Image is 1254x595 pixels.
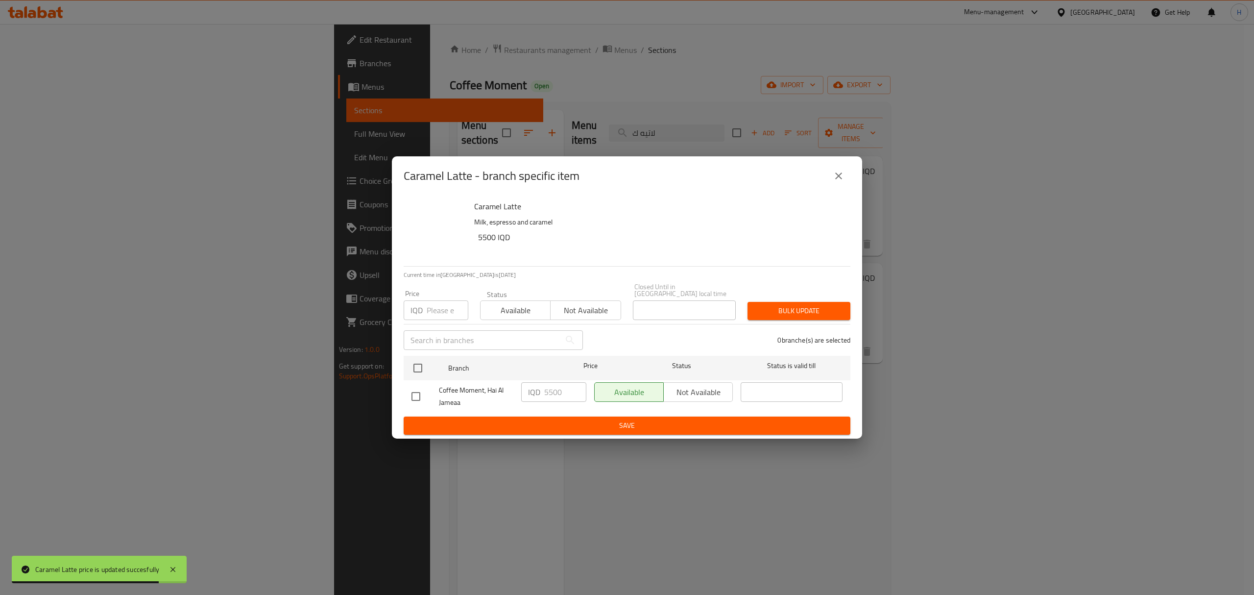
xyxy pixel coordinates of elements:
[631,360,733,372] span: Status
[35,564,159,575] div: Caramel Latte price is updated succesfully
[550,300,621,320] button: Not available
[474,216,843,228] p: Milk، espresso and caramel
[480,300,551,320] button: Available
[448,362,550,374] span: Branch
[478,230,843,244] h6: 5500 IQD
[427,300,468,320] input: Please enter price
[558,360,623,372] span: Price
[404,271,850,279] p: Current time in [GEOGRAPHIC_DATA] is [DATE]
[474,199,843,213] h6: Caramel Latte
[777,335,850,345] p: 0 branche(s) are selected
[404,330,560,350] input: Search in branches
[484,303,547,318] span: Available
[755,305,843,317] span: Bulk update
[410,304,423,316] p: IQD
[528,386,540,398] p: IQD
[827,164,850,188] button: close
[555,303,617,318] span: Not available
[544,382,586,402] input: Please enter price
[439,384,513,409] span: Coffee Moment, Hai Al Jameaa
[741,360,843,372] span: Status is valid till
[404,417,850,435] button: Save
[411,420,843,432] span: Save
[404,168,579,184] h2: Caramel Latte - branch specific item
[748,302,850,320] button: Bulk update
